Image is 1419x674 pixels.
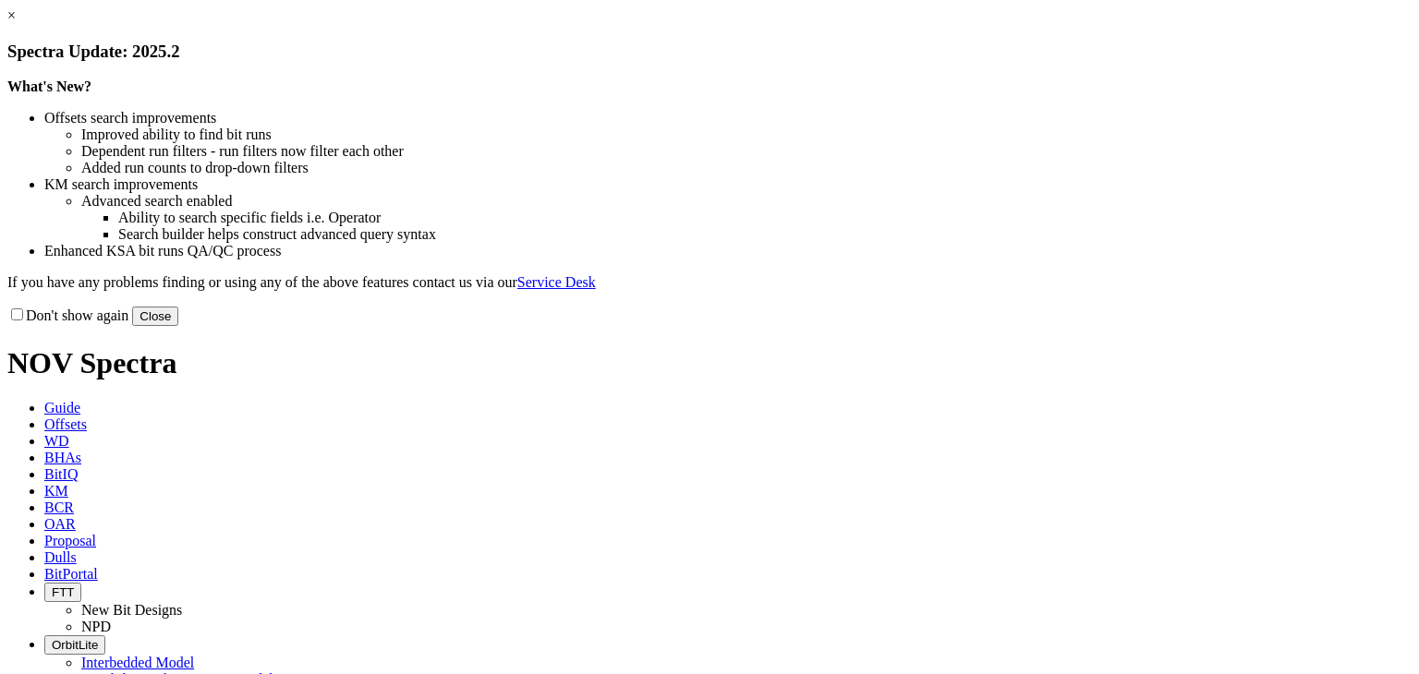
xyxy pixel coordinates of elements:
[44,466,78,482] span: BitIQ
[52,638,98,652] span: OrbitLite
[7,307,128,323] label: Don't show again
[44,433,69,449] span: WD
[44,549,77,565] span: Dulls
[44,566,98,582] span: BitPortal
[44,243,1412,259] li: Enhanced KSA bit runs QA/QC process
[81,193,1412,210] li: Advanced search enabled
[118,210,1412,226] li: Ability to search specific fields i.e. Operator
[52,585,74,599] span: FTT
[44,516,76,532] span: OAR
[517,274,596,290] a: Service Desk
[7,346,1412,380] h1: NOV Spectra
[81,655,194,670] a: Interbedded Model
[11,308,23,320] input: Don't show again
[7,274,1412,291] p: If you have any problems finding or using any of the above features contact us via our
[132,307,178,326] button: Close
[118,226,1412,243] li: Search builder helps construct advanced query syntax
[7,78,91,94] strong: What's New?
[44,416,87,432] span: Offsets
[7,42,1412,62] h3: Spectra Update: 2025.2
[44,110,1412,126] li: Offsets search improvements
[81,619,111,634] a: NPD
[81,602,182,618] a: New Bit Designs
[44,400,80,415] span: Guide
[44,176,1412,193] li: KM search improvements
[81,126,1412,143] li: Improved ability to find bit runs
[44,483,68,499] span: KM
[44,499,74,515] span: BCR
[81,143,1412,160] li: Dependent run filters - run filters now filter each other
[44,533,96,548] span: Proposal
[44,450,81,465] span: BHAs
[7,7,16,23] a: ×
[81,160,1412,176] li: Added run counts to drop-down filters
